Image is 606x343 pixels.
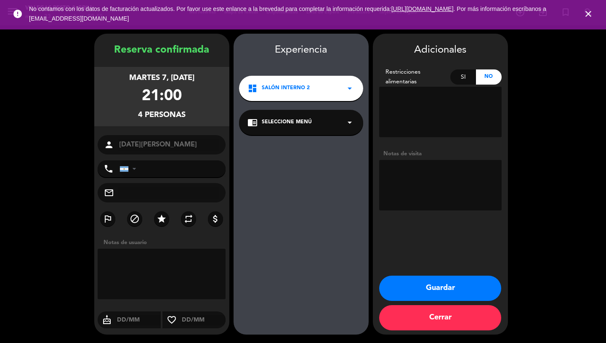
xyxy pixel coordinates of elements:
[94,42,229,58] div: Reserva confirmada
[29,5,546,22] a: . Por más información escríbanos a [EMAIL_ADDRESS][DOMAIN_NAME]
[142,84,182,109] div: 21:00
[583,9,593,19] i: close
[476,69,502,85] div: No
[379,67,451,87] div: Restricciones alimentarias
[379,305,501,330] button: Cerrar
[104,188,114,198] i: mail_outline
[98,315,116,325] i: cake
[29,5,546,22] span: No contamos con los datos de facturación actualizados. Por favor use este enlance a la brevedad p...
[391,5,454,12] a: [URL][DOMAIN_NAME]
[103,214,113,224] i: outlined_flag
[129,72,194,84] div: martes 7, [DATE]
[99,238,229,247] div: Notas de usuario
[120,161,139,177] div: Argentina: +54
[130,214,140,224] i: block
[345,117,355,128] i: arrow_drop_down
[345,83,355,93] i: arrow_drop_down
[210,214,221,224] i: attach_money
[116,315,161,325] input: DD/MM
[183,214,194,224] i: repeat
[181,315,226,325] input: DD/MM
[104,140,114,150] i: person
[13,9,23,19] i: error
[234,42,369,58] div: Experiencia
[157,214,167,224] i: star
[262,84,310,93] span: Salón Interno 2
[450,69,476,85] div: Si
[104,164,114,174] i: phone
[247,117,258,128] i: chrome_reader_mode
[138,109,186,121] div: 4 personas
[162,315,181,325] i: favorite_border
[247,83,258,93] i: dashboard
[379,149,502,158] div: Notas de visita
[379,276,501,301] button: Guardar
[379,42,502,58] div: Adicionales
[262,118,312,127] span: Seleccione Menú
